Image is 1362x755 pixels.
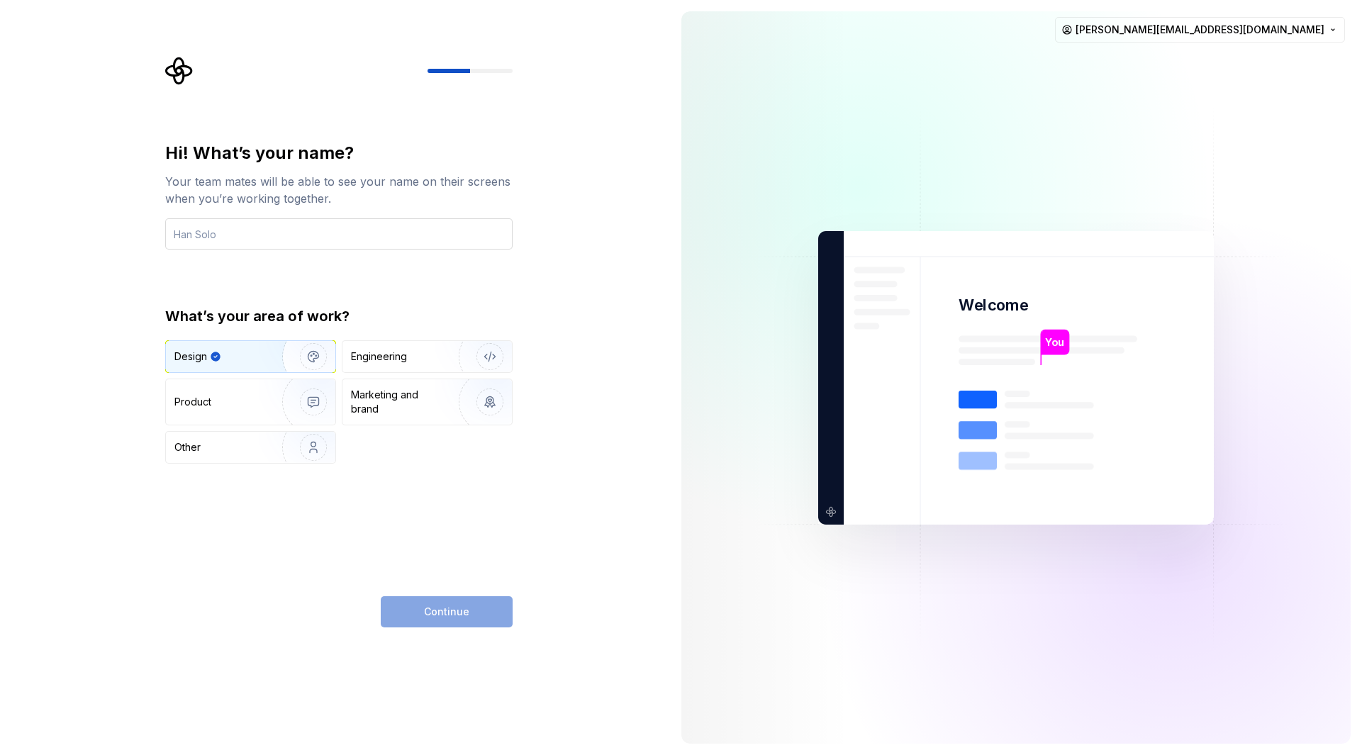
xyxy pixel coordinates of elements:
div: Your team mates will be able to see your name on their screens when you’re working together. [165,173,513,207]
p: Welcome [959,295,1028,315]
input: Han Solo [165,218,513,250]
div: Engineering [351,349,407,364]
div: Hi! What’s your name? [165,142,513,164]
div: What’s your area of work? [165,306,513,326]
svg: Supernova Logo [165,57,194,85]
p: You [1045,334,1064,349]
div: Other [174,440,201,454]
div: Marketing and brand [351,388,447,416]
div: Product [174,395,211,409]
span: [PERSON_NAME][EMAIL_ADDRESS][DOMAIN_NAME] [1076,23,1324,37]
div: Design [174,349,207,364]
button: [PERSON_NAME][EMAIL_ADDRESS][DOMAIN_NAME] [1055,17,1345,43]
